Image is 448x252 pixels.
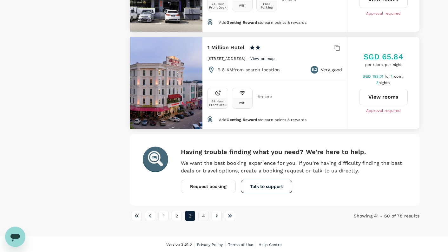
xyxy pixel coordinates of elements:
button: Go to last page [225,211,235,221]
span: SGD 193.01 [363,74,385,79]
span: nights [379,81,390,85]
a: View on map [250,56,275,61]
p: Showing 41 - 60 of 78 results [323,213,419,219]
h6: 1 Million Hotel [208,43,244,52]
span: for [385,74,391,79]
span: Approval required [366,10,401,17]
span: Help Centre [259,242,282,247]
span: room, [392,74,403,79]
span: Genting Rewards [227,118,259,122]
span: 8.2 [312,67,317,73]
div: 24 Hour Front Desk [209,2,227,9]
nav: pagination navigation [130,211,323,221]
button: Go to previous page [145,211,155,221]
p: We want the best booking experience for you. If you're having difficulty finding the best deals o... [181,159,407,175]
p: 9.6 KM from search location [218,67,280,73]
a: Help Centre [259,241,282,248]
button: View rooms [359,89,408,105]
div: Wifi [239,101,246,105]
span: Privacy Policy [197,242,223,247]
h6: Having trouble finding what you need? We're here to help. [181,147,407,157]
span: - [247,56,250,61]
span: 6 + more [258,95,267,99]
div: 24 Hour Front Desk [209,100,227,107]
button: Go to page 1 [158,211,168,221]
span: 3 [376,81,391,85]
button: Go to next page [212,211,222,221]
span: Add to earn points & rewards [219,20,306,25]
div: Wifi [239,4,246,7]
span: Approval required [366,108,401,114]
span: Version 3.51.0 [166,242,192,248]
span: 1 [391,74,404,79]
iframe: Button to launch messaging window [5,227,25,247]
button: Go to page 4 [198,211,208,221]
div: Free Parking [258,2,275,9]
span: Terms of Use [228,242,253,247]
button: Go to page 2 [172,211,182,221]
span: [STREET_ADDRESS] [208,56,245,61]
button: page 3 [185,211,195,221]
span: Add to earn points & rewards [219,118,306,122]
button: Go to first page [132,211,142,221]
span: Genting Rewards [227,20,259,25]
button: Talk to support [241,180,292,193]
span: per room, per night [364,62,403,68]
a: Privacy Policy [197,241,223,248]
h5: SGD 65.84 [364,52,403,62]
button: Request booking [181,180,236,193]
a: Terms of Use [228,241,253,248]
p: Very good [321,67,342,73]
